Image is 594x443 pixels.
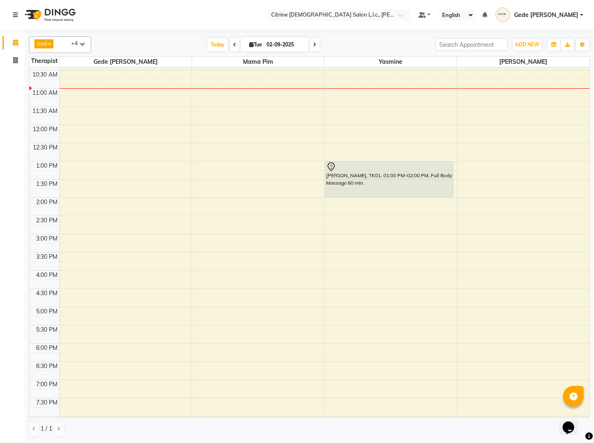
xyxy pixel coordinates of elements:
[325,57,457,67] span: yasmine
[21,3,78,26] img: logo
[513,39,541,51] button: ADD NEW
[457,57,589,67] span: [PERSON_NAME]
[514,11,578,19] span: Gede [PERSON_NAME]
[192,57,324,67] span: Mama Pim
[34,362,59,371] div: 6:30 PM
[515,41,539,48] span: ADD NEW
[41,424,52,433] span: 1 / 1
[247,41,264,48] span: Tue
[264,39,305,51] input: 2025-09-02
[34,398,59,407] div: 7:30 PM
[326,161,453,197] div: [PERSON_NAME], TK01, 01:00 PM-02:00 PM, Full Body Massage 60 min.
[34,417,59,425] div: 8:00 PM
[37,40,47,47] span: asal
[34,216,59,225] div: 2:30 PM
[31,143,59,152] div: 12:30 PM
[559,410,586,435] iframe: chat widget
[495,7,510,22] img: Gede Yohanes Marthana
[31,125,59,134] div: 12:00 PM
[47,40,51,47] a: x
[31,89,59,97] div: 11:00 AM
[34,325,59,334] div: 5:30 PM
[71,40,84,46] span: +4
[34,271,59,279] div: 4:00 PM
[34,289,59,298] div: 4:30 PM
[34,198,59,207] div: 2:00 PM
[60,57,192,67] span: Gede [PERSON_NAME]
[29,57,59,65] div: Therapist
[34,307,59,316] div: 5:00 PM
[34,234,59,243] div: 3:00 PM
[34,253,59,261] div: 3:30 PM
[435,38,508,51] input: Search Appointment
[34,161,59,170] div: 1:00 PM
[31,70,59,79] div: 10:30 AM
[31,107,59,116] div: 11:30 AM
[34,380,59,389] div: 7:00 PM
[34,344,59,352] div: 6:00 PM
[34,180,59,188] div: 1:30 PM
[207,38,228,51] span: Today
